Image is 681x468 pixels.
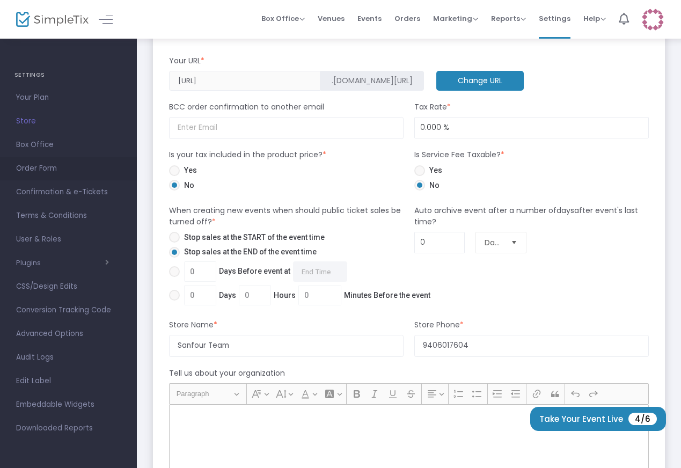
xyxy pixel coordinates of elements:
span: Conversion Tracking Code [16,303,121,317]
span: Stop sales at the START of the event time [180,232,325,243]
span: Settings [539,5,570,32]
m-panel-subtitle: Store Name [169,319,217,331]
span: Help [583,13,606,24]
span: Yes [180,165,197,176]
button: Select [507,232,522,253]
m-panel-subtitle: BCC order confirmation to another email [169,101,324,113]
h4: SETTINGS [14,64,122,86]
span: Confirmation & e-Tickets [16,185,121,199]
m-panel-subtitle: Auto archive event after a number of after event's last time? [414,205,649,228]
span: Audit Logs [16,350,121,364]
span: User & Roles [16,232,121,246]
input: Tax Rate [415,118,648,138]
span: No [180,180,194,191]
button: Plugins [16,259,109,267]
m-panel-subtitle: Your URL [169,55,204,67]
m-panel-subtitle: When creating new events when should public ticket sales be turned off? [169,205,404,228]
m-panel-subtitle: Tell us about your organization [169,368,285,379]
span: Box Office [261,13,305,24]
span: Days Before event at [180,261,347,282]
span: Yes [425,165,442,176]
span: Embeddable Widgets [16,398,121,412]
span: Venues [318,5,345,32]
span: Order Form [16,162,121,175]
span: Advanced Options [16,327,121,341]
span: Orders [394,5,420,32]
span: Paragraph [177,387,232,400]
span: Reports [491,13,526,24]
span: Box Office [16,138,121,152]
div: Editor toolbar [169,383,649,405]
span: .[DOMAIN_NAME][URL] [332,75,413,86]
button: Take Your Event Live4/6 [530,407,666,431]
m-panel-subtitle: Store Phone [414,319,464,331]
button: Paragraph [172,386,244,403]
input: Enter phone Number [414,335,649,357]
span: Days Hours [180,285,430,305]
span: Events [357,5,382,32]
span: CSS/Design Edits [16,280,121,294]
m-panel-subtitle: Is your tax included in the product price? [169,149,326,160]
span: Marketing [433,13,478,24]
input: Enter Email [169,117,404,139]
span: Your Plan [16,91,121,105]
span: 4/6 [628,413,657,425]
span: Days [485,237,502,248]
span: Store [16,114,121,128]
span: Terms & Conditions [16,209,121,223]
m-panel-subtitle: Is Service Fee Taxable? [414,149,504,160]
m-panel-subtitle: Tax Rate [414,101,451,113]
input: Days Before event at [293,261,347,282]
span: Stop sales at the END of the event time [180,246,317,258]
span: Edit Label [16,374,121,388]
span: days [556,205,574,216]
span: Downloaded Reports [16,421,121,435]
span: No [425,180,440,191]
m-button: Change URL [436,71,524,91]
span: Minutes Before the event [344,290,430,301]
input: Enter Store Name [169,335,404,357]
